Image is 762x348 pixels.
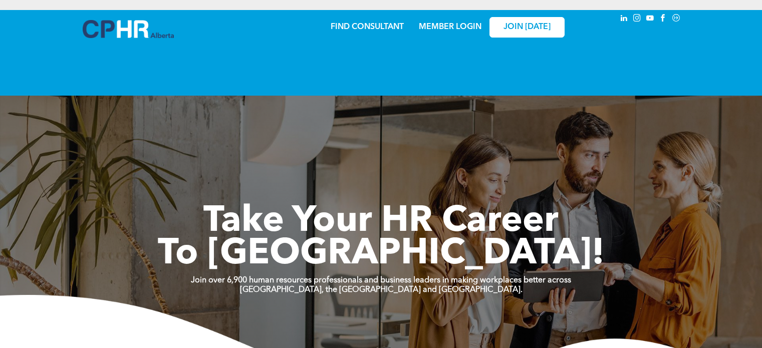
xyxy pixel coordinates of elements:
span: Take Your HR Career [203,204,559,240]
a: Social network [671,13,682,26]
strong: [GEOGRAPHIC_DATA], the [GEOGRAPHIC_DATA] and [GEOGRAPHIC_DATA]. [240,286,523,294]
a: youtube [645,13,656,26]
a: JOIN [DATE] [489,17,565,38]
a: linkedin [619,13,630,26]
a: facebook [658,13,669,26]
span: JOIN [DATE] [503,23,551,32]
strong: Join over 6,900 human resources professionals and business leaders in making workplaces better ac... [191,276,571,284]
a: MEMBER LOGIN [419,23,481,31]
a: instagram [632,13,643,26]
img: A blue and white logo for cp alberta [83,20,174,38]
a: FIND CONSULTANT [331,23,404,31]
span: To [GEOGRAPHIC_DATA]! [158,236,605,272]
